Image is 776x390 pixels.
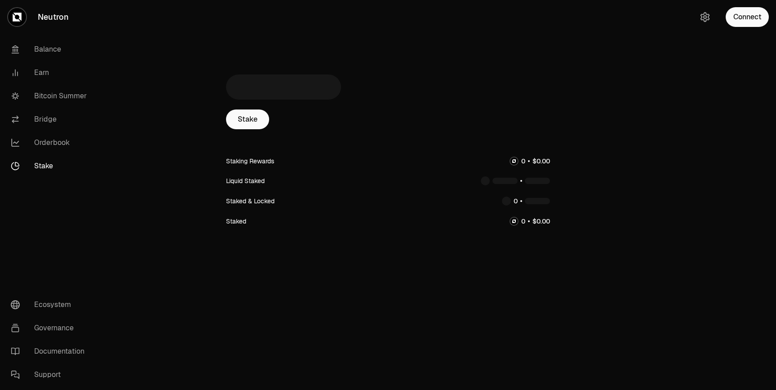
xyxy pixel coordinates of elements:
a: Bridge [4,108,97,131]
a: Orderbook [4,131,97,154]
div: Staking Rewards [226,157,274,166]
a: Governance [4,316,97,340]
img: NTRN Logo [510,218,518,225]
button: Connect [726,7,769,27]
a: Bitcoin Summer [4,84,97,108]
div: Staked [226,217,246,226]
img: NTRN Logo [510,158,518,165]
a: Ecosystem [4,293,97,316]
div: Staked & Locked [226,197,275,206]
div: Liquid Staked [226,176,265,185]
a: Earn [4,61,97,84]
a: Balance [4,38,97,61]
a: Support [4,363,97,386]
a: Stake [4,154,97,178]
a: Stake [226,110,269,129]
a: Documentation [4,340,97,363]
